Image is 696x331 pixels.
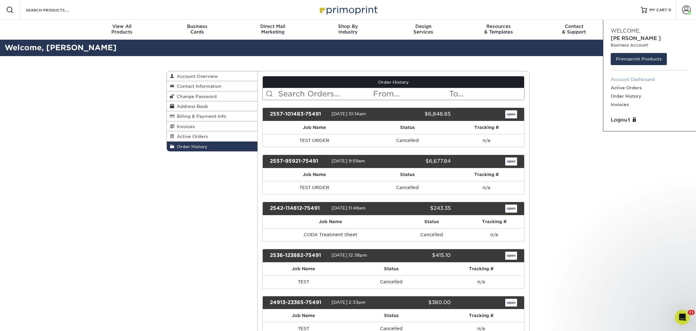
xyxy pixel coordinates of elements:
[505,299,517,307] a: open
[263,181,367,194] td: TEST ORDER
[235,24,310,29] span: Direct Mail
[263,228,399,241] td: CODA Treatment Sheet
[688,310,695,315] span: 11
[366,168,449,181] th: Status
[263,134,367,147] td: TEST ORDER
[344,275,438,288] td: Cancelled
[167,71,257,81] a: Account Overview
[263,215,399,228] th: Job Name
[389,205,455,213] div: $243.35
[310,24,386,35] div: Industry
[263,168,367,181] th: Job Name
[438,275,524,288] td: n/a
[611,35,661,41] span: [PERSON_NAME]
[263,76,524,88] a: Order History
[505,157,517,165] a: open
[389,252,455,260] div: $415.10
[389,110,455,118] div: $6,848.85
[167,131,257,141] a: Active Orders
[438,309,524,322] th: Tracking #
[167,81,257,91] a: Contact Information
[160,20,235,40] a: BusinessCards
[366,181,449,194] td: Cancelled
[505,252,517,260] a: open
[464,215,524,228] th: Tracking #
[344,309,438,322] th: Status
[332,300,366,305] span: [DATE] 2:33pm
[167,111,257,121] a: Billing & Payment Info
[366,121,449,134] th: Status
[265,110,332,118] div: 2557-101483-75491
[668,8,671,12] span: 0
[344,263,438,275] th: Status
[263,309,345,322] th: Job Name
[399,228,464,241] td: Cancelled
[310,24,386,29] span: Shop By
[449,181,524,194] td: n/a
[174,74,218,79] span: Account Overview
[167,91,257,101] a: Change Password
[332,111,366,116] span: [DATE] 10:14am
[366,134,449,147] td: Cancelled
[310,20,386,40] a: Shop ByIndustry
[386,20,461,40] a: DesignServices
[278,88,373,100] input: Search Orders...
[611,42,689,48] small: Business Account
[174,84,221,89] span: Contact Information
[389,299,455,307] div: $380.00
[235,20,310,40] a: Direct MailMarketing
[611,84,689,92] a: Active Orders
[265,157,332,165] div: 2557-95921-75491
[265,299,332,307] div: 24913-23365-75491
[505,110,517,118] a: open
[174,104,208,109] span: Address Book
[265,205,332,213] div: 2542-114812-75491
[461,20,536,40] a: Resources& Templates
[235,24,310,35] div: Marketing
[332,253,367,258] span: [DATE] 12:38pm
[399,215,464,228] th: Status
[174,134,208,139] span: Active Orders
[174,144,207,149] span: Order History
[611,28,640,34] span: Welcome,
[448,88,524,100] input: To...
[174,114,226,119] span: Billing & Payment Info
[263,275,345,288] td: TEST
[263,121,367,134] th: Job Name
[536,24,612,29] span: Contact
[373,88,448,100] input: From...
[611,75,689,84] a: Account Dashboard
[611,53,667,65] a: Primoprint Products
[317,3,379,16] img: Primoprint
[25,6,86,14] input: SEARCH PRODUCTS.....
[332,205,366,210] span: [DATE] 11:48am
[611,100,689,109] a: Invoices
[461,24,536,29] span: Resources
[84,24,160,35] div: Products
[675,310,690,325] iframe: Intercom live chat
[461,24,536,35] div: & Templates
[449,168,524,181] th: Tracking #
[160,24,235,35] div: Cards
[84,20,160,40] a: View AllProducts
[449,121,524,134] th: Tracking #
[611,116,689,124] a: Logout
[167,101,257,111] a: Address Book
[611,92,689,100] a: Order History
[84,24,160,29] span: View All
[160,24,235,29] span: Business
[536,20,612,40] a: Contact& Support
[536,24,612,35] div: & Support
[649,7,667,13] span: MY CART
[449,134,524,147] td: n/a
[174,124,195,129] span: Invoices
[174,94,217,99] span: Change Password
[167,142,257,151] a: Order History
[386,24,461,29] span: Design
[438,263,524,275] th: Tracking #
[167,121,257,131] a: Invoices
[265,252,332,260] div: 2536-123882-75491
[464,228,524,241] td: n/a
[389,157,455,165] div: $6,677.84
[505,205,517,213] a: open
